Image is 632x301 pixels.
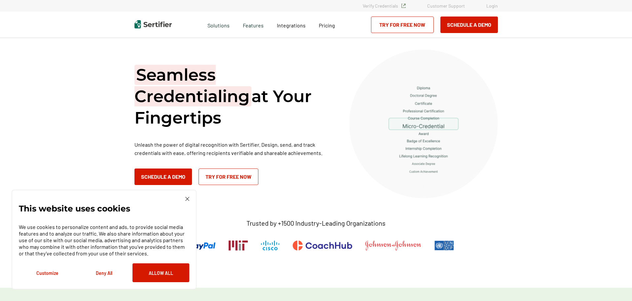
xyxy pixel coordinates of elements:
[434,241,454,250] img: UNDP
[365,241,421,250] img: Johnson & Johnson
[401,4,406,8] img: Verified
[412,163,435,165] g: Associate Degree
[293,241,352,250] img: CoachHub
[363,3,406,9] a: Verify Credentials
[19,224,189,257] p: We use cookies to personalize content and ads, to provide social media features and to analyze ou...
[243,20,264,29] span: Features
[261,241,279,250] img: Cisco
[134,65,251,106] span: Seamless Credentialing
[277,22,306,28] span: Integrations
[76,263,132,282] button: Deny All
[134,20,172,28] img: Sertifier | Digital Credentialing Platform
[427,3,465,9] a: Customer Support
[199,169,258,185] a: Try for Free Now
[486,3,498,9] a: Login
[134,169,192,185] button: Schedule a Demo
[19,263,76,282] button: Customize
[134,140,333,157] p: Unleash the power of digital recognition with Sertifier. Design, send, and track credentials with...
[277,20,306,29] a: Integrations
[185,197,189,201] img: Cookie Popup Close
[132,263,189,282] button: Allow All
[440,17,498,33] button: Schedule a Demo
[319,20,335,29] a: Pricing
[207,20,230,29] span: Solutions
[19,205,130,212] p: This website uses cookies
[246,219,386,227] p: Trusted by +1500 Industry-Leading Organizations
[371,17,434,33] a: Try for Free Now
[229,241,248,250] img: Massachusetts Institute of Technology
[319,22,335,28] span: Pricing
[178,241,215,250] img: PayPal
[134,64,333,129] h1: at Your Fingertips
